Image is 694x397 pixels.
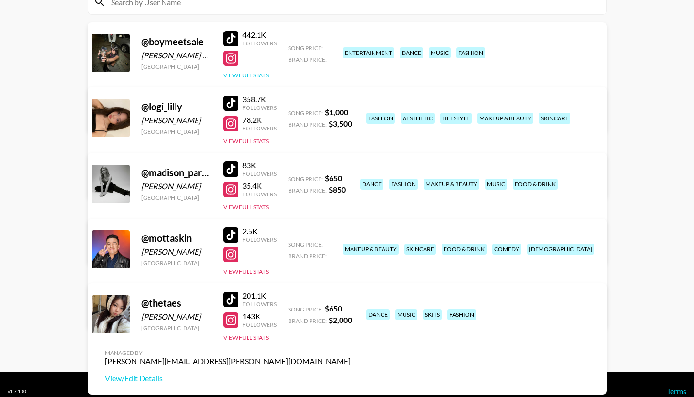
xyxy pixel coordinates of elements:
[288,306,323,313] span: Song Price:
[288,56,327,63] span: Brand Price:
[242,95,277,104] div: 358.7K
[141,128,212,135] div: [GEOGRAPHIC_DATA]
[141,101,212,113] div: @ logi_lilly
[242,115,277,125] div: 78.2K
[223,138,269,145] button: View Full Stats
[242,191,277,198] div: Followers
[477,113,533,124] div: makeup & beauty
[485,179,507,190] div: music
[141,247,212,257] div: [PERSON_NAME]
[288,187,327,194] span: Brand Price:
[105,374,351,383] a: View/Edit Details
[343,244,399,255] div: makeup & beauty
[242,291,277,300] div: 201.1K
[329,315,352,324] strong: $ 2,000
[223,268,269,275] button: View Full Stats
[424,179,479,190] div: makeup & beauty
[329,119,352,128] strong: $ 3,500
[141,182,212,191] div: [PERSON_NAME]
[242,170,277,177] div: Followers
[456,47,485,58] div: fashion
[325,107,348,117] strong: $ 1,000
[141,324,212,332] div: [GEOGRAPHIC_DATA]
[329,185,346,194] strong: $ 850
[242,311,277,321] div: 143K
[141,116,212,125] div: [PERSON_NAME]
[141,36,212,48] div: @ boymeetsale
[242,30,277,40] div: 442.1K
[288,252,327,259] span: Brand Price:
[325,304,342,313] strong: $ 650
[242,236,277,243] div: Followers
[223,72,269,79] button: View Full Stats
[223,334,269,341] button: View Full Stats
[442,244,487,255] div: food & drink
[242,125,277,132] div: Followers
[141,232,212,244] div: @ mottaskin
[492,244,521,255] div: comedy
[141,51,212,60] div: [PERSON_NAME] de [PERSON_NAME]
[141,297,212,309] div: @ thetaes
[288,121,327,128] span: Brand Price:
[288,175,323,182] span: Song Price:
[242,181,277,191] div: 35.4K
[242,226,277,236] div: 2.5K
[343,47,394,58] div: entertainment
[404,244,436,255] div: skincare
[366,309,390,320] div: dance
[141,194,212,201] div: [GEOGRAPHIC_DATA]
[539,113,570,124] div: skincare
[288,109,323,117] span: Song Price:
[325,173,342,182] strong: $ 650
[223,204,269,211] button: View Full Stats
[288,317,327,324] span: Brand Price:
[423,309,442,320] div: skits
[389,179,418,190] div: fashion
[400,47,423,58] div: dance
[242,321,277,328] div: Followers
[429,47,451,58] div: music
[401,113,435,124] div: aesthetic
[141,259,212,267] div: [GEOGRAPHIC_DATA]
[395,309,417,320] div: music
[288,241,323,248] span: Song Price:
[105,356,351,366] div: [PERSON_NAME][EMAIL_ADDRESS][PERSON_NAME][DOMAIN_NAME]
[242,161,277,170] div: 83K
[242,104,277,111] div: Followers
[141,312,212,322] div: [PERSON_NAME]
[366,113,395,124] div: fashion
[667,386,686,396] a: Terms
[360,179,383,190] div: dance
[141,63,212,70] div: [GEOGRAPHIC_DATA]
[447,309,476,320] div: fashion
[440,113,472,124] div: lifestyle
[105,349,351,356] div: Managed By
[242,40,277,47] div: Followers
[527,244,594,255] div: [DEMOGRAPHIC_DATA]
[288,44,323,52] span: Song Price:
[513,179,558,190] div: food & drink
[8,388,26,395] div: v 1.7.100
[141,167,212,179] div: @ madison_parkinson1
[242,300,277,308] div: Followers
